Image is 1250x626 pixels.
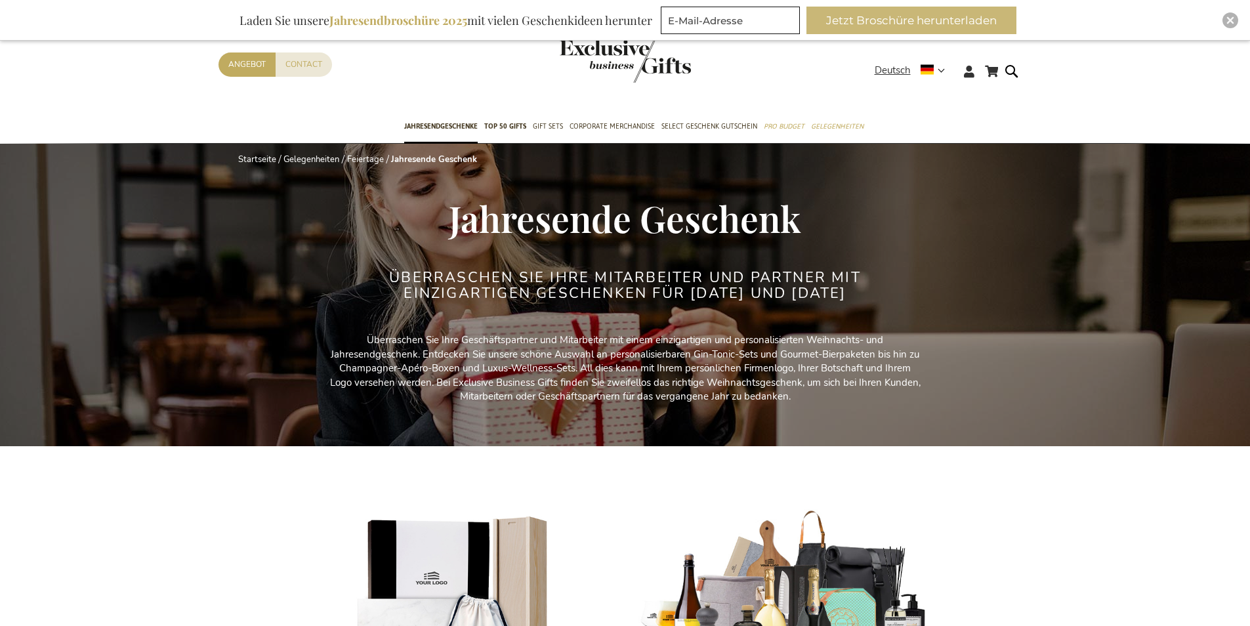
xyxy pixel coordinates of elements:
span: Jahresendgeschenke [404,119,478,133]
span: Pro Budget [764,119,804,133]
span: Gift Sets [533,119,563,133]
a: Feiertage [347,154,384,165]
span: Select Geschenk Gutschein [661,119,757,133]
div: Deutsch [875,63,953,78]
p: Überraschen Sie Ihre Geschäftspartner und Mitarbeiter mit einem einzigartigen und personalisierte... [330,333,921,404]
span: Jahresende Geschenk [449,194,801,242]
a: Contact [276,52,332,77]
div: Laden Sie unsere mit vielen Geschenkideen herunter [234,7,658,34]
img: Close [1226,16,1234,24]
span: Corporate Merchandise [570,119,655,133]
button: Jetzt Broschüre herunterladen [806,7,1016,34]
a: Gelegenheiten [283,154,339,165]
strong: Jahresende Geschenk [391,154,477,165]
form: marketing offers and promotions [661,7,804,38]
span: Deutsch [875,63,911,78]
h2: Überraschen Sie IHRE MITARBEITER UND PARTNER mit EINZIGARTIGEN Geschenken für [DATE] und [DATE] [379,270,871,301]
input: E-Mail-Adresse [661,7,800,34]
div: Close [1222,12,1238,28]
b: Jahresendbroschüre 2025 [329,12,467,28]
a: Startseite [238,154,276,165]
span: Gelegenheiten [811,119,864,133]
img: Exclusive Business gifts logo [560,39,691,83]
span: TOP 50 Gifts [484,119,526,133]
a: store logo [560,39,625,83]
a: Angebot [219,52,276,77]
